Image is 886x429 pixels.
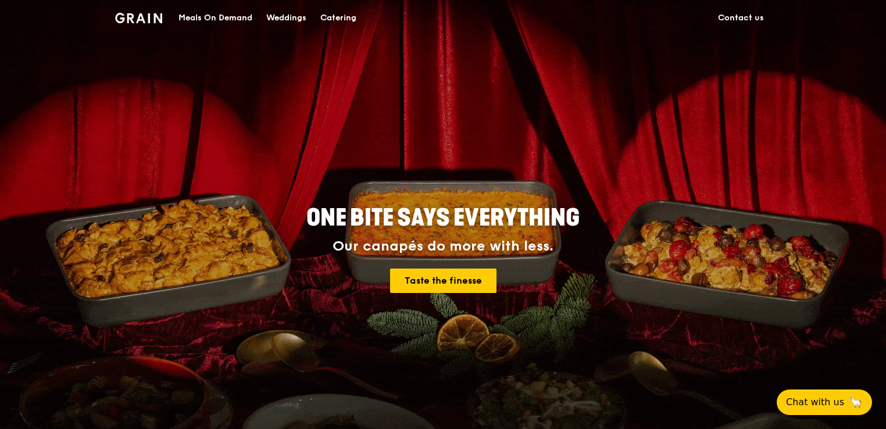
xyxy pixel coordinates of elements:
a: Weddings [259,1,313,35]
div: Catering [320,1,356,35]
div: Meals On Demand [178,1,252,35]
img: Grain [115,13,162,23]
span: ONE BITE SAYS EVERYTHING [306,204,580,232]
span: Chat with us [786,395,844,409]
div: Our canapés do more with less. [234,238,652,255]
a: Taste the finesse [390,269,496,293]
button: Chat with us🦙 [777,389,872,415]
a: Catering [313,1,363,35]
span: 🦙 [849,395,863,409]
div: Weddings [266,1,306,35]
a: Contact us [711,1,771,35]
